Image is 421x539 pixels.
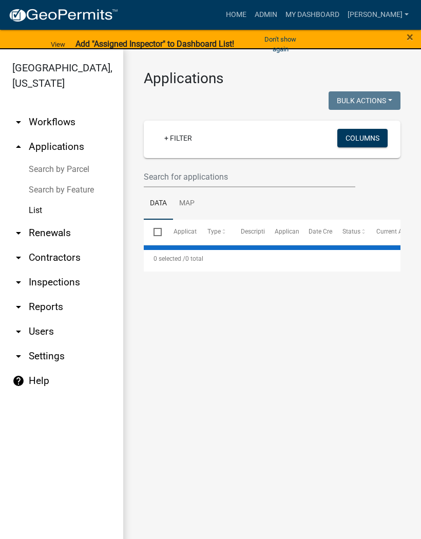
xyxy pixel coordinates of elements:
[156,129,200,147] a: + Filter
[333,220,367,244] datatable-header-cell: Status
[251,5,281,25] a: Admin
[337,129,388,147] button: Columns
[12,116,25,128] i: arrow_drop_down
[275,228,301,235] span: Applicant
[144,246,400,272] div: 0 total
[144,166,355,187] input: Search for applications
[12,325,25,338] i: arrow_drop_down
[407,30,413,44] span: ×
[299,220,333,244] datatable-header-cell: Date Created
[207,228,221,235] span: Type
[154,255,185,262] span: 0 selected /
[231,220,265,244] datatable-header-cell: Description
[265,220,299,244] datatable-header-cell: Applicant
[12,252,25,264] i: arrow_drop_down
[329,91,400,110] button: Bulk Actions
[12,375,25,387] i: help
[173,187,201,220] a: Map
[163,220,197,244] datatable-header-cell: Application Number
[174,228,229,235] span: Application Number
[376,228,419,235] span: Current Activity
[253,31,308,57] button: Don't show again
[12,301,25,313] i: arrow_drop_down
[144,220,163,244] datatable-header-cell: Select
[12,141,25,153] i: arrow_drop_up
[343,5,413,25] a: [PERSON_NAME]
[309,228,345,235] span: Date Created
[197,220,231,244] datatable-header-cell: Type
[12,350,25,362] i: arrow_drop_down
[75,39,234,49] strong: Add "Assigned Inspector" to Dashboard List!
[12,227,25,239] i: arrow_drop_down
[144,70,400,87] h3: Applications
[342,228,360,235] span: Status
[281,5,343,25] a: My Dashboard
[407,31,413,43] button: Close
[47,36,69,53] a: View
[222,5,251,25] a: Home
[241,228,272,235] span: Description
[12,276,25,288] i: arrow_drop_down
[144,187,173,220] a: Data
[367,220,400,244] datatable-header-cell: Current Activity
